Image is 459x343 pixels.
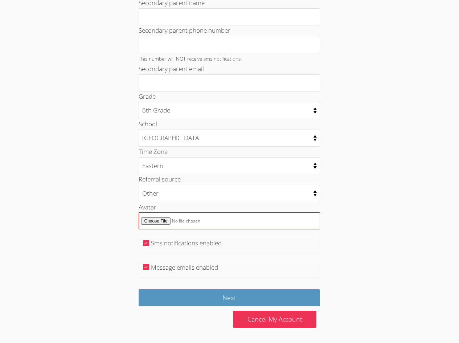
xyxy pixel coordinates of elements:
[139,65,204,73] label: Secondary parent email
[151,263,218,271] label: Message emails enabled
[151,239,222,247] label: Sms notifications enabled
[139,120,157,128] label: School
[139,203,156,211] label: Avatar
[139,175,181,183] label: Referral source
[139,289,320,306] input: Next
[139,92,156,101] label: Grade
[139,55,242,62] small: This number will NOT receive sms notifications.
[139,147,168,156] label: Time Zone
[139,26,230,34] label: Secondary parent phone number
[233,311,316,328] a: Cancel My Account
